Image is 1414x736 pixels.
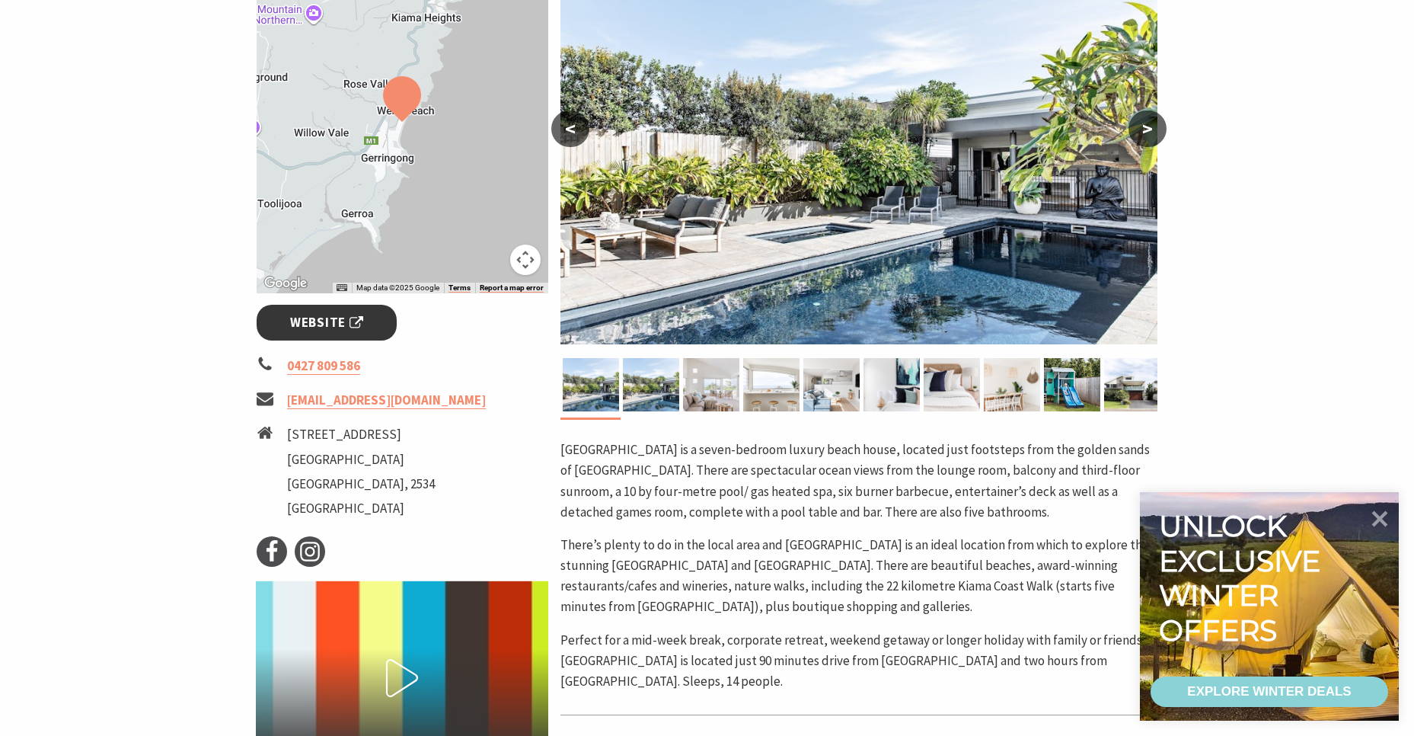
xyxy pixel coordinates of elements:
[448,283,471,293] a: Terms (opens in new tab)
[287,474,435,494] li: [GEOGRAPHIC_DATA], 2534
[560,535,1157,618] p: There’s plenty to do in the local area and [GEOGRAPHIC_DATA] is an ideal location from which to e...
[356,283,439,292] span: Map data ©2025 Google
[551,110,589,147] button: <
[1044,358,1100,411] img: Cubby House
[924,358,980,411] img: Master Bedroom
[287,392,486,409] a: [EMAIL_ADDRESS][DOMAIN_NAME]
[1128,110,1167,147] button: >
[510,245,541,275] button: Map camera controls
[563,358,619,411] img: Saltwater pool and heated spa
[863,358,920,411] img: Games room - bedroom (King)
[1159,509,1327,648] div: Unlock exclusive winter offers
[803,358,860,411] img: Downstairs living space - next to pool
[623,358,679,411] img: Saltwater pool and heated spa
[683,358,739,411] img: The upstairs lounge room with views of Werri Beach
[337,283,347,293] button: Keyboard shortcuts
[287,357,360,375] a: 0427 809 586
[287,424,435,445] li: [STREET_ADDRESS]
[743,358,800,411] img: The Sun room - great for whale watching or surf check
[260,274,311,293] a: Open this area in Google Maps (opens a new window)
[560,630,1157,693] p: Perfect for a mid-week break, corporate retreat, weekend getaway or longer holiday with family or...
[480,283,544,293] a: Report a map error
[287,498,435,519] li: [GEOGRAPHIC_DATA]
[984,358,1040,411] img: Dining room - enough seating for 12 with bench seat
[260,274,311,293] img: Google
[560,440,1157,523] p: [GEOGRAPHIC_DATA] is a seven-bedroom luxury beach house, located just footsteps from the golden s...
[1104,358,1160,411] img: Werri Beach
[1187,677,1351,707] div: EXPLORE WINTER DEALS
[287,450,435,470] li: [GEOGRAPHIC_DATA]
[257,305,397,341] a: Website
[1151,677,1388,707] a: EXPLORE WINTER DEALS
[290,312,363,333] span: Website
